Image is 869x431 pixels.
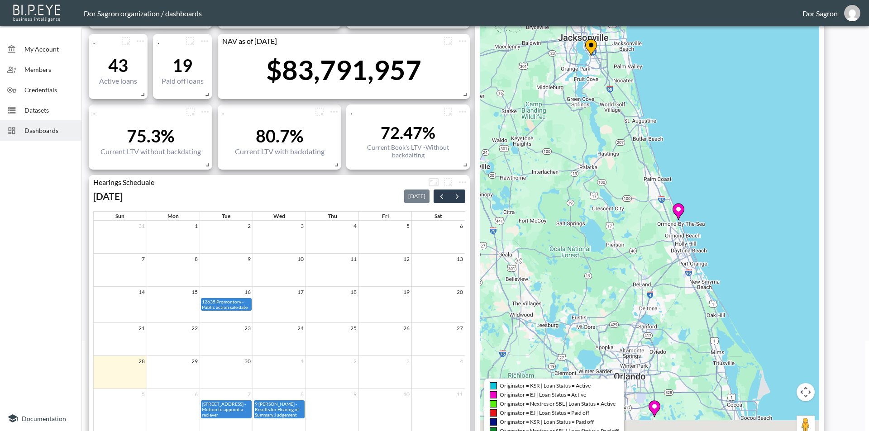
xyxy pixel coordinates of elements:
a: Documentation [7,413,74,424]
button: more [441,175,455,189]
a: October 8, 2025 [299,389,306,399]
button: more [183,34,197,48]
a: September 8, 2025 [193,254,200,264]
span: Credentials [24,85,74,95]
div: Current LTV without backdating [100,147,201,156]
span: Chart settings [327,104,341,119]
span: Chart settings [198,104,212,119]
td: September 19, 2025 [359,286,412,322]
img: bipeye-logo [11,2,63,23]
a: September 10, 2025 [296,254,306,264]
span: Attach chart to a group [441,106,455,115]
div: Current Book's LTV -Without backdaiting [351,143,465,159]
span: Chart settings [455,104,470,119]
td: September 23, 2025 [200,323,253,356]
button: more [455,34,470,48]
a: October 9, 2025 [352,389,358,399]
td: October 3, 2025 [359,356,412,389]
td: September 21, 2025 [94,323,147,356]
span: Attach chart to a group [312,106,327,115]
div: NAV as of 31/08/2025 [218,37,441,45]
td: September 16, 2025 [200,286,253,322]
span: Chart settings [455,175,470,189]
h2: [DATE] [93,190,123,202]
td: September 12, 2025 [359,253,412,286]
span: Documentation [22,415,66,422]
a: Wednesday [272,212,287,220]
div: Hearings Scheduale [89,178,426,186]
a: October 11, 2025 [455,389,465,399]
td: September 28, 2025 [94,356,147,389]
span: Originator = EJ | Loan Status = Paid off [500,409,589,416]
div: [STREET_ADDRESS] - Motion to appoint a reciever [201,401,251,418]
div: 12635 Promontory - Public action sale date [201,298,251,310]
div: $83,791,957 [266,53,421,86]
td: September 3, 2025 [253,221,306,253]
td: September 30, 2025 [200,356,253,389]
button: more [455,175,470,189]
a: October 10, 2025 [401,389,411,399]
span: Chart settings [455,34,470,48]
div: Active loans [99,76,137,85]
a: September 5, 2025 [405,221,411,231]
a: September 21, 2025 [137,323,147,333]
a: September 13, 2025 [455,254,465,264]
td: September 6, 2025 [412,221,465,253]
td: September 22, 2025 [147,323,200,356]
a: October 7, 2025 [246,389,253,399]
div: 80.7% [235,125,325,146]
a: Sunday [114,212,126,220]
div: . [89,37,119,45]
td: October 4, 2025 [412,356,465,389]
div: 75.3% [100,125,201,146]
a: September 23, 2025 [243,323,253,333]
a: September 6, 2025 [458,221,465,231]
button: dor_s@ibi.co.il [838,2,867,24]
td: September 27, 2025 [412,323,465,356]
span: Originator = KSR | Loan Status = Paid off [500,418,594,425]
a: September 20, 2025 [455,287,465,297]
a: September 11, 2025 [349,254,358,264]
a: Thursday [326,212,339,220]
td: September 2, 2025 [200,221,253,253]
div: 9 [PERSON_NAME] - Results for Hearing of Summary Judgement [254,401,304,418]
div: . [218,107,312,116]
td: September 18, 2025 [306,286,359,322]
button: Fullscreen [426,175,441,189]
td: September 10, 2025 [253,253,306,286]
a: October 4, 2025 [458,356,465,366]
button: more [441,34,455,48]
a: October 1, 2025 [299,356,306,366]
button: more [119,34,133,48]
button: more [133,34,148,48]
span: Attach chart to a group [441,177,455,185]
div: . [153,37,183,45]
a: September 3, 2025 [299,221,306,231]
td: September 20, 2025 [412,286,465,322]
img: 1af3f7cb73970d8b0a18ff6ef270e722 [844,5,860,21]
td: September 14, 2025 [94,286,147,322]
span: Dashboards [24,126,74,135]
button: more [198,104,212,119]
a: September 15, 2025 [190,287,200,297]
div: 43 [99,55,137,76]
td: September 5, 2025 [359,221,412,253]
a: September 1, 2025 [193,221,200,231]
a: September 27, 2025 [455,323,465,333]
a: Tuesday [220,212,232,220]
span: Originator = KSR | Loan Status = Active [500,382,591,389]
span: Attach chart to a group [183,106,198,115]
a: September 24, 2025 [296,323,306,333]
a: September 4, 2025 [352,221,358,231]
a: September 25, 2025 [349,323,358,333]
a: Saturday [433,212,444,220]
a: August 31, 2025 [137,221,147,231]
a: September 19, 2025 [401,287,411,297]
a: September 30, 2025 [243,356,253,366]
span: Members [24,65,74,74]
a: September 9, 2025 [246,254,253,264]
span: My Account [24,44,74,54]
td: September 8, 2025 [147,253,200,286]
td: October 1, 2025 [253,356,306,389]
button: Previous month [434,189,450,204]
